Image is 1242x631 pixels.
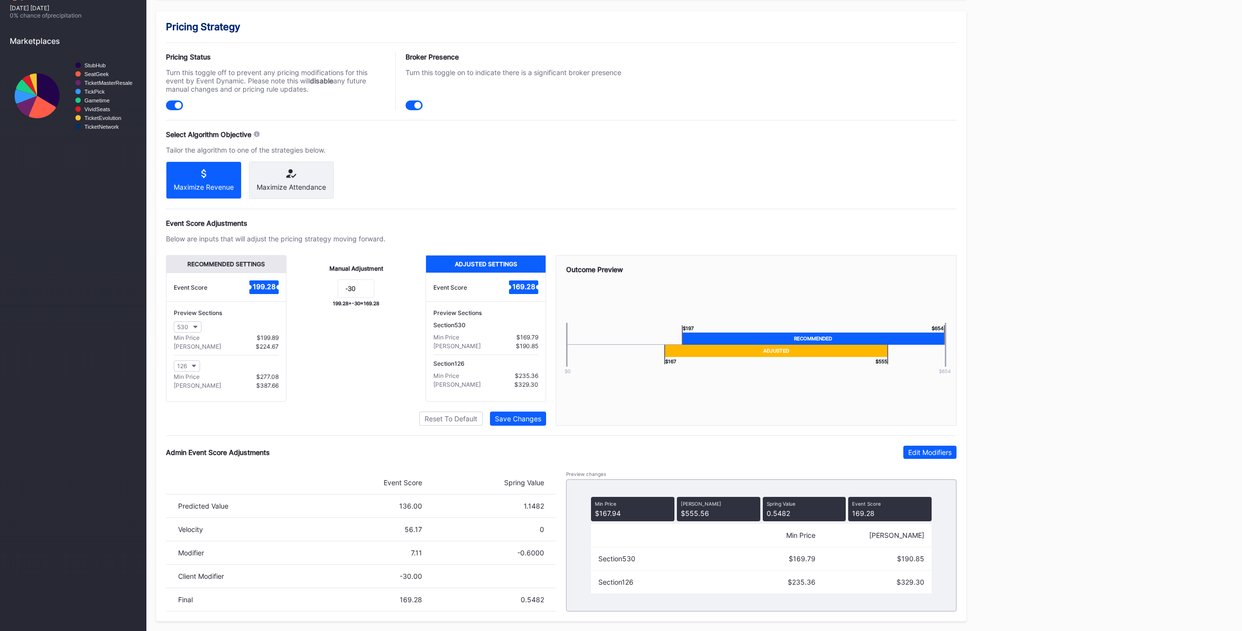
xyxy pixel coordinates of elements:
text: Gametime [84,98,110,103]
text: TicketMasterResale [84,80,132,86]
div: Min Price [595,501,671,507]
div: Reset To Default [425,414,477,423]
div: 56.17 [300,525,422,533]
div: Preview Sections [174,309,279,316]
div: Section 126 [433,360,538,367]
div: $169.79 [516,334,538,341]
text: TicketNetwork [84,124,119,130]
button: 126 [174,360,200,372]
div: 126 [177,362,187,370]
strong: disable [310,77,333,85]
div: $190.85 [516,342,538,350]
div: $0 [550,368,585,374]
div: Velocity [178,525,300,533]
div: Spring Value [422,478,544,487]
div: $235.36 [515,372,538,379]
div: Select Algorithm Objective [166,130,251,138]
div: [PERSON_NAME] [174,382,221,389]
div: Min Price [433,372,459,379]
div: 7.11 [300,549,422,557]
div: Preview Sections [433,309,538,316]
div: Maximize Revenue [174,183,234,191]
div: Recommended [682,333,945,345]
div: Below are inputs that will adjust the pricing strategy moving forward. [166,235,386,243]
button: Save Changes [490,412,546,426]
div: Spring Value [767,501,842,507]
div: $ 555 [876,357,888,364]
div: Pricing Status [166,53,386,61]
div: [PERSON_NAME] [174,343,221,350]
div: $167.94 [591,497,674,521]
div: Client Modifier [178,572,300,580]
div: $190.85 [815,554,924,563]
div: $224.67 [256,343,279,350]
button: Reset To Default [419,412,483,426]
div: Edit Modifiers [908,448,952,456]
div: Turn this toggle off to prevent any pricing modifications for this event by Event Dynamic. Please... [166,68,386,93]
div: Maximize Attendance [257,183,326,191]
div: 169.28 [300,595,422,604]
div: 0 % chance of precipitation [10,12,137,19]
div: Event Score [300,478,422,487]
text: 199.28 [253,282,276,291]
div: $235.36 [707,578,816,586]
div: Modifier [178,549,300,557]
div: -0.6000 [422,549,544,557]
text: StubHub [84,62,106,68]
div: [PERSON_NAME] [433,381,481,388]
div: Outcome Preview [566,265,946,274]
div: Broker Presence [406,53,625,61]
div: 199.28 + -30 = 169.28 [333,300,379,306]
div: Event Score [433,284,467,291]
text: TicketEvolution [84,115,121,121]
text: 169.28 [512,282,535,291]
svg: Chart title [10,53,137,138]
div: [PERSON_NAME] [681,501,756,507]
div: 530 [177,323,188,331]
div: Marketplaces [10,36,137,46]
text: SeatGeek [84,71,109,77]
div: 136.00 [300,502,422,510]
div: Min Price [174,373,200,380]
div: -30.00 [300,572,422,580]
div: $199.89 [257,334,279,341]
div: Tailor the algorithm to one of the strategies below. [166,146,386,154]
div: Min Price [433,334,459,341]
div: 0.5482 [763,497,846,521]
div: 0.5482 [422,595,544,604]
div: $ 654 [928,368,962,374]
div: Section 126 [598,578,707,586]
div: Adjusted [664,345,888,357]
div: [DATE] [DATE] [10,4,137,12]
div: Pricing Strategy [166,21,957,33]
div: [PERSON_NAME] [433,342,481,350]
div: $169.79 [707,554,816,563]
div: Preview changes [566,471,957,477]
div: Manual Adjustment [329,265,383,272]
div: $ 654 [932,325,945,333]
div: $329.30 [815,578,924,586]
div: Section 530 [433,321,538,329]
div: 169.28 [848,497,932,521]
div: Admin Event Score Adjustments [166,448,270,456]
div: 1.1482 [422,502,544,510]
div: Save Changes [495,414,541,423]
div: 0 [422,525,544,533]
div: Event Score [174,284,207,291]
div: Section 530 [598,554,707,563]
button: Edit Modifiers [903,446,957,459]
div: $555.56 [677,497,760,521]
div: $ 197 [682,325,694,333]
div: $ 167 [664,357,676,364]
div: Turn this toggle on to indicate there is a significant broker presence [406,68,625,77]
div: $277.08 [256,373,279,380]
button: 530 [174,321,202,333]
div: Adjusted Settings [426,256,546,273]
div: Final [178,595,300,604]
div: Min Price [707,531,816,539]
div: Event Score Adjustments [166,219,957,227]
div: $329.30 [514,381,538,388]
div: Recommended Settings [166,256,286,273]
div: Min Price [174,334,200,341]
div: Event Score [852,501,928,507]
